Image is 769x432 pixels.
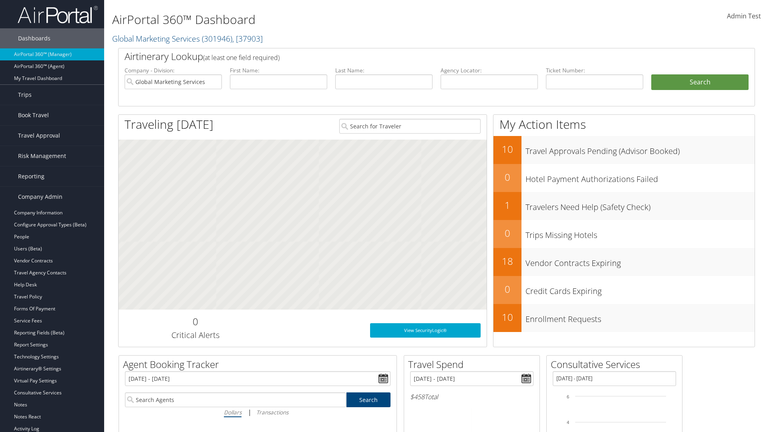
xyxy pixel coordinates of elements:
h2: Travel Spend [408,358,540,371]
tspan: 4 [567,420,569,425]
h3: Hotel Payment Authorizations Failed [525,170,755,185]
span: (at least one field required) [203,53,280,62]
a: 0Credit Cards Expiring [493,276,755,304]
h3: Trips Missing Hotels [525,226,755,241]
h2: 10 [493,142,521,156]
h3: Travelers Need Help (Safety Check) [525,198,755,213]
a: Admin Test [727,4,761,29]
a: 0Hotel Payment Authorizations Failed [493,164,755,192]
h2: 10 [493,310,521,324]
span: Risk Management [18,146,66,166]
label: First Name: [230,66,327,74]
h6: Total [410,392,533,401]
span: Trips [18,85,32,105]
span: Book Travel [18,105,49,125]
h3: Enrollment Requests [525,310,755,325]
h2: Airtinerary Lookup [125,50,696,63]
h2: 18 [493,254,521,268]
h2: 0 [493,282,521,296]
h1: AirPortal 360™ Dashboard [112,11,545,28]
i: Dollars [224,408,242,416]
button: Search [651,74,749,90]
img: airportal-logo.png [18,5,98,24]
a: 10Travel Approvals Pending (Advisor Booked) [493,136,755,164]
a: 1Travelers Need Help (Safety Check) [493,192,755,220]
label: Agency Locator: [441,66,538,74]
h1: Traveling [DATE] [125,116,213,133]
h3: Vendor Contracts Expiring [525,254,755,269]
label: Last Name: [335,66,433,74]
a: View SecurityLogic® [370,323,481,338]
span: Dashboards [18,28,50,48]
i: Transactions [256,408,288,416]
span: ( 301946 ) [202,33,232,44]
span: Admin Test [727,12,761,20]
h2: Consultative Services [551,358,682,371]
span: , [ 37903 ] [232,33,263,44]
span: $458 [410,392,425,401]
a: 0Trips Missing Hotels [493,220,755,248]
h3: Credit Cards Expiring [525,282,755,297]
h3: Travel Approvals Pending (Advisor Booked) [525,142,755,157]
a: 10Enrollment Requests [493,304,755,332]
h1: My Action Items [493,116,755,133]
span: Reporting [18,166,44,186]
h2: 0 [493,226,521,240]
h2: 1 [493,198,521,212]
span: Travel Approval [18,126,60,146]
tspan: 6 [567,394,569,399]
label: Company - Division: [125,66,222,74]
span: Company Admin [18,187,62,207]
input: Search for Traveler [339,119,481,134]
input: Search Agents [125,392,346,407]
h2: 0 [493,170,521,184]
a: Global Marketing Services [112,33,263,44]
h2: Agent Booking Tracker [123,358,397,371]
label: Ticket Number: [546,66,643,74]
a: Search [346,392,391,407]
h3: Critical Alerts [125,330,266,341]
h2: 0 [125,315,266,328]
div: | [125,407,391,417]
a: 18Vendor Contracts Expiring [493,248,755,276]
